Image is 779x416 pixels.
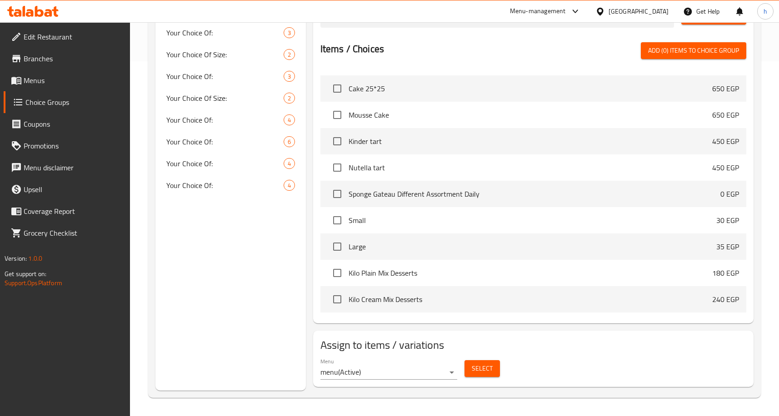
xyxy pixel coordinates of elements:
span: Get support on: [5,268,46,280]
span: Select choice [328,263,347,282]
span: Branches [24,53,123,64]
span: Select choice [328,237,347,256]
div: Your Choice Of:6 [155,131,306,153]
div: Your Choice Of:3 [155,65,306,87]
p: 0 EGP [720,188,739,199]
div: Choices [284,71,295,82]
span: Mousse Cake [349,109,712,120]
span: 1\4 kilo [349,57,712,68]
a: Coupons [4,113,130,135]
div: Choices [284,180,295,191]
span: 2 [284,50,295,59]
label: Menu [320,358,334,364]
div: Your Choice Of:4 [155,153,306,174]
span: Upsell [24,184,123,195]
span: 3 [284,29,295,37]
p: 450 EGP [712,162,739,173]
span: Your Choice Of: [166,136,284,147]
button: Select [464,360,500,377]
span: Select choice [328,158,347,177]
span: h [764,6,767,16]
span: Kinder tart [349,136,712,147]
span: 1.0.0 [28,253,42,264]
div: Choices [284,136,295,147]
span: Promotions [24,140,123,151]
div: menu(Active) [320,365,458,380]
div: Choices [284,49,295,60]
div: Your Choice Of:3 [155,22,306,44]
a: Support.OpsPlatform [5,277,62,289]
div: Choices [284,114,295,125]
div: Your Choice Of:4 [155,109,306,131]
span: Add (0) items to choice group [648,45,739,56]
span: Your Choice Of: [166,114,284,125]
span: Your Choice Of Size: [166,93,284,104]
p: 120 EGP [712,57,739,68]
p: 30 EGP [716,215,739,226]
a: Promotions [4,135,130,157]
h2: Assign to items / variations [320,338,746,352]
span: Select choice [328,132,347,151]
span: 2 [284,94,295,103]
span: Version: [5,253,27,264]
span: Edit Restaurant [24,31,123,42]
a: Branches [4,48,130,69]
span: Select choice [328,184,347,203]
span: Your Choice Of: [166,27,284,38]
div: [GEOGRAPHIC_DATA] [609,6,669,16]
span: 4 [284,181,295,190]
span: Choice Groups [25,97,123,108]
button: Add (0) items to choice group [641,42,746,59]
div: Choices [284,93,295,104]
span: Your Choice Of: [166,158,284,169]
span: Select choice [328,211,347,230]
span: Coverage Report [24,206,123,217]
span: Coupons [24,119,123,129]
div: Menu-management [510,6,566,17]
p: 650 EGP [712,83,739,94]
a: Upsell [4,178,130,200]
span: Kilo Plain Mix Desserts [349,267,712,278]
span: Menus [24,75,123,86]
span: Your Choice Of Size: [166,49,284,60]
a: Edit Restaurant [4,26,130,48]
span: Cake 25*25 [349,83,712,94]
div: Your Choice Of Size:2 [155,87,306,109]
span: Select choice [328,290,347,309]
p: 35 EGP [716,241,739,252]
div: Choices [284,27,295,38]
a: Menus [4,69,130,91]
div: Your Choice Of:4 [155,174,306,196]
span: 6 [284,138,295,146]
a: Grocery Checklist [4,222,130,244]
span: Your Choice Of: [166,180,284,191]
span: Your Choice Of: [166,71,284,82]
span: Sponge Gateau Different Assortment Daily [349,188,720,199]
span: Kilo Cream Mix Desserts [349,294,712,305]
span: 4 [284,116,295,124]
p: 650 EGP [712,109,739,120]
div: Your Choice Of Size:2 [155,44,306,65]
span: Select choice [328,105,347,124]
p: 240 EGP [712,294,739,305]
span: Select choice [328,79,347,98]
a: Choice Groups [4,91,130,113]
a: Coverage Report [4,200,130,222]
span: Large [349,241,716,252]
h2: Items / Choices [320,42,384,56]
p: 180 EGP [712,267,739,278]
span: Nutella tart [349,162,712,173]
span: Grocery Checklist [24,228,123,238]
span: Select [472,363,493,374]
span: Small [349,215,716,226]
span: 4 [284,159,295,168]
p: 450 EGP [712,136,739,147]
span: 3 [284,72,295,81]
div: Choices [284,158,295,169]
a: Menu disclaimer [4,157,130,178]
span: Menu disclaimer [24,162,123,173]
